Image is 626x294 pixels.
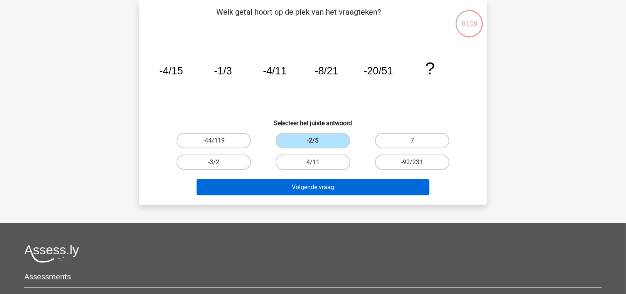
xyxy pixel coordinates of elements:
tspan: ? [425,59,435,78]
label: 7 [375,133,449,148]
tspan: -4/11 [263,65,286,77]
h6: Selecteer het juiste antwoord [151,113,475,127]
tspan: -20/51 [364,65,393,77]
label: -3/2 [177,155,251,170]
tspan: -1/3 [214,65,232,77]
label: -2/5 [276,133,350,148]
label: -92/231 [375,155,449,170]
div: 01:00 [455,9,484,29]
label: -44/119 [177,133,251,148]
tspan: -4/15 [160,65,183,77]
img: Assessly logo [24,245,79,263]
button: Volgende vraag [197,179,430,195]
label: 4/11 [276,155,350,170]
p: Welk getal hoort op de plek van het vraagteken? [151,6,446,29]
h5: Assessments [24,272,602,281]
tspan: -8/21 [315,65,338,77]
